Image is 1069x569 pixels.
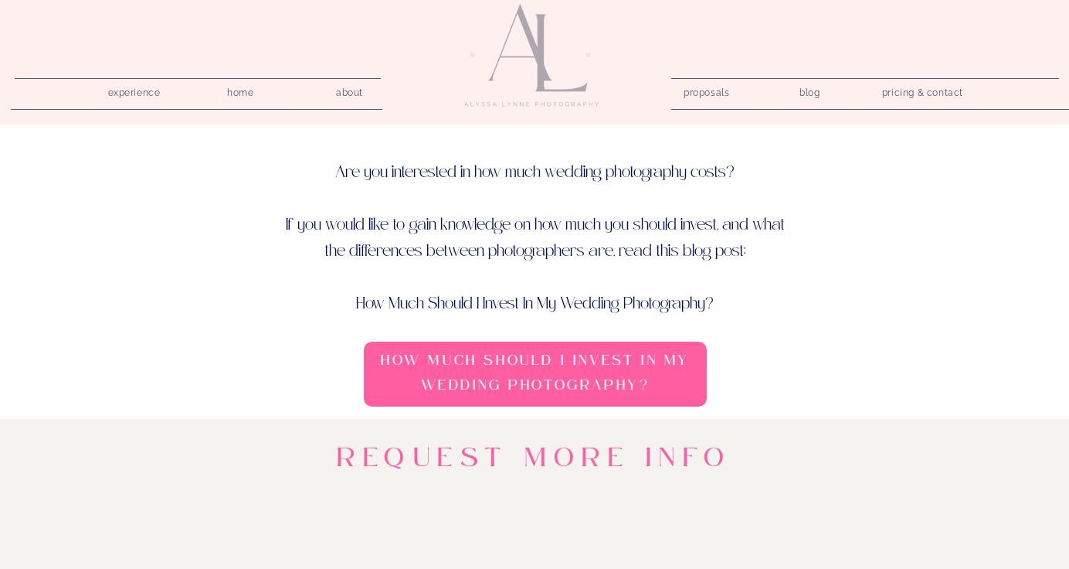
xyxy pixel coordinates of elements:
[876,83,969,104] a: pricing & contact
[283,159,786,284] p: Are you interested in how much wedding photography costs? If you would like to gain knowledge on ...
[97,83,171,97] a: experience
[327,83,372,97] a: about
[283,442,786,482] h1: Request more Info
[684,83,728,97] a: proposals
[369,349,701,402] a: How Much Should I Invest In My Wedding Photography?
[219,83,263,97] a: home
[788,83,832,97] a: blog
